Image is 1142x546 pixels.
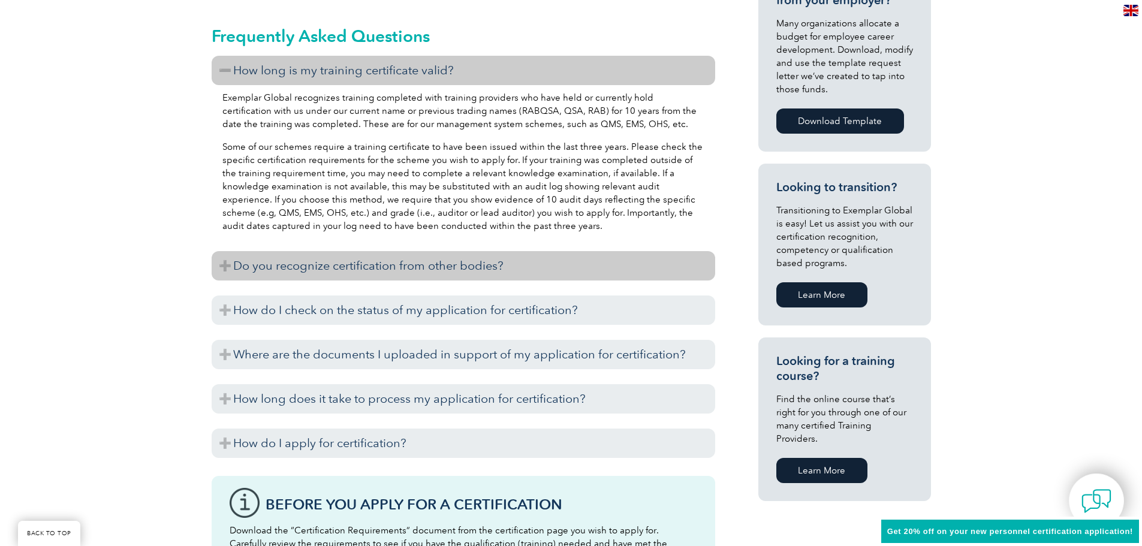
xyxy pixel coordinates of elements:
[776,180,913,195] h3: Looking to transition?
[212,26,715,46] h2: Frequently Asked Questions
[222,91,704,131] p: Exemplar Global recognizes training completed with training providers who have held or currently ...
[222,140,704,233] p: Some of our schemes require a training certificate to have been issued within the last three year...
[266,497,697,512] h3: Before You Apply For a Certification
[776,458,867,483] a: Learn More
[18,521,80,546] a: BACK TO TOP
[776,17,913,96] p: Many organizations allocate a budget for employee career development. Download, modify and use th...
[212,340,715,369] h3: Where are the documents I uploaded in support of my application for certification?
[212,251,715,280] h3: Do you recognize certification from other bodies?
[776,108,904,134] a: Download Template
[776,354,913,384] h3: Looking for a training course?
[887,527,1133,536] span: Get 20% off on your new personnel certification application!
[212,384,715,414] h3: How long does it take to process my application for certification?
[212,429,715,458] h3: How do I apply for certification?
[776,282,867,307] a: Learn More
[1123,5,1138,16] img: en
[212,295,715,325] h3: How do I check on the status of my application for certification?
[776,393,913,445] p: Find the online course that’s right for you through one of our many certified Training Providers.
[1081,486,1111,516] img: contact-chat.png
[212,56,715,85] h3: How long is my training certificate valid?
[776,204,913,270] p: Transitioning to Exemplar Global is easy! Let us assist you with our certification recognition, c...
